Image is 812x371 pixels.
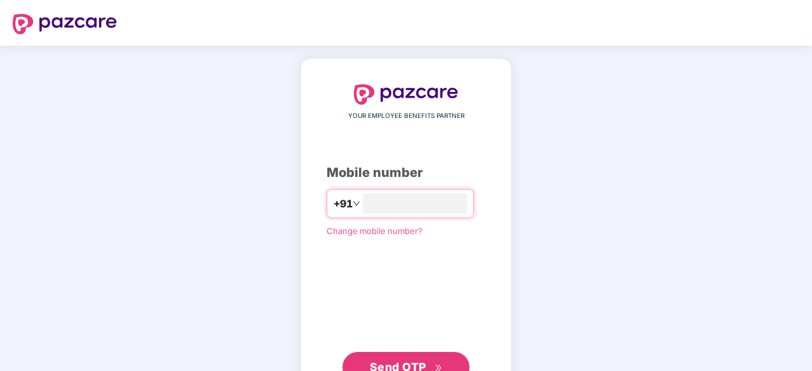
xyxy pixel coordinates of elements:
a: Change mobile number? [327,226,423,236]
span: down [353,200,360,207]
span: +91 [334,196,353,212]
img: logo [354,84,458,105]
span: YOUR EMPLOYEE BENEFITS PARTNER [348,111,464,121]
img: logo [13,14,117,34]
div: Mobile number [327,163,485,183]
